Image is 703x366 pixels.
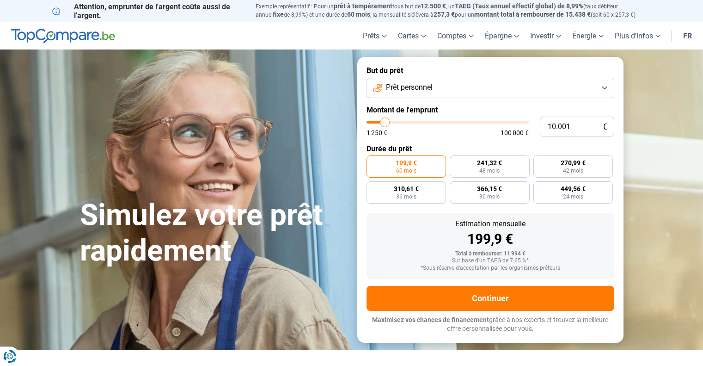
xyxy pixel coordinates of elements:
[334,2,392,10] span: prêt à tempérament
[374,220,607,228] div: Estimation mensuelle
[367,105,614,114] label: Montant de l'emprunt
[434,11,455,18] span: 257,3 €
[372,316,489,323] span: Maximisez vos chances de financement
[374,232,607,246] div: 199,9 €
[367,286,614,311] button: Continuer
[347,11,370,18] span: 60 mois
[367,316,614,334] p: grâce à nos experts et trouvez la meilleure offre personnalisée pour vous.
[432,22,479,50] a: Comptes
[367,144,614,153] label: Durée du prêt
[479,168,500,174] span: 48 mois
[396,160,417,166] span: 199,9 €
[394,186,419,192] span: 310,61 €
[11,29,115,43] img: TopCompare
[256,2,651,19] p: Exemple représentatif : Pour un tous but de , un (taux débiteur annuel de 8,99%) et une durée de ...
[479,194,500,199] span: 30 mois
[367,78,614,98] button: Prêt personnel
[367,130,387,136] span: 1 250 €
[374,251,607,257] div: Total à rembourser: 11 994 €
[80,198,346,269] h1: Simulez votre prêt rapidement
[273,11,284,18] span: fixe
[525,22,567,50] a: Investir
[678,22,697,50] a: fr
[374,258,607,264] div: Sur base d'un TAEG de 7.65 %*
[561,186,586,192] span: 449,56 €
[561,160,586,166] span: 270,99 €
[563,168,583,174] span: 42 mois
[357,22,392,50] a: Prêts
[501,130,529,136] span: 100 000 €
[386,82,433,93] span: Prêt personnel
[479,22,525,50] a: Épargne
[396,168,416,174] span: 60 mois
[477,186,502,192] span: 366,15 €
[52,2,245,20] p: Attention, emprunter de l'argent coûte aussi de l'argent.
[477,160,502,166] span: 241,32 €
[367,66,614,75] label: But du prêt
[474,11,591,18] span: montant total à rembourser de 15.438 €
[392,22,432,50] a: Cartes
[563,194,583,199] span: 24 mois
[421,2,446,10] span: 12.500 €
[396,194,416,199] span: 36 mois
[567,22,609,50] a: Énergie
[455,2,583,10] span: TAEG (Taux annuel effectif global) de 8,99%
[603,123,607,131] span: €
[374,265,607,272] div: *Sous réserve d'acceptation par les organismes prêteurs
[609,22,666,50] a: Plus d'infos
